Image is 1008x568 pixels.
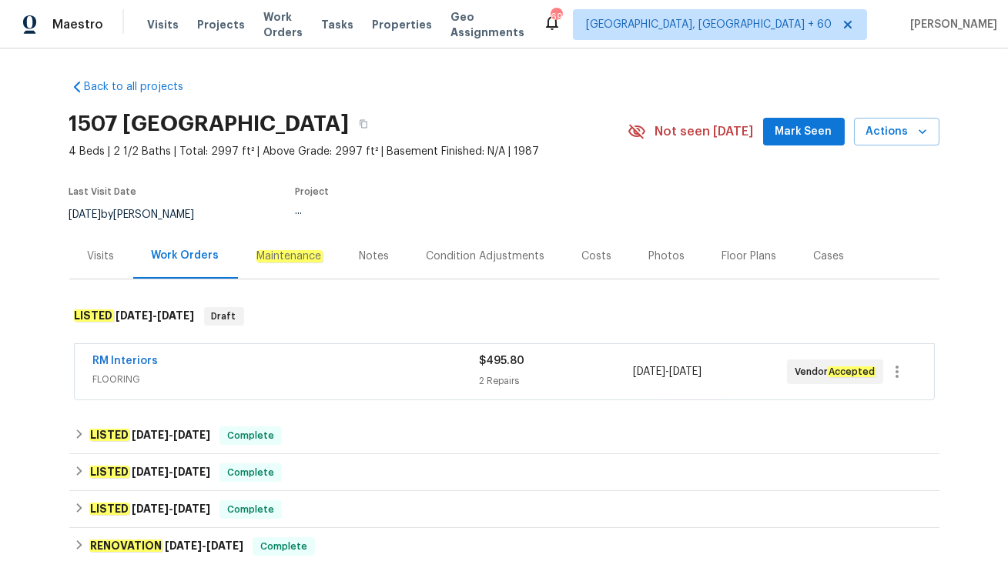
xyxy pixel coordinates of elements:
[360,249,390,264] div: Notes
[256,250,323,262] em: Maintenance
[93,372,479,387] span: FLOORING
[152,248,219,263] div: Work Orders
[586,17,832,32] span: [GEOGRAPHIC_DATA], [GEOGRAPHIC_DATA] + 60
[221,502,280,517] span: Complete
[132,429,169,440] span: [DATE]
[551,9,561,25] div: 692
[904,17,997,32] span: [PERSON_NAME]
[221,428,280,443] span: Complete
[147,17,179,32] span: Visits
[89,503,129,515] em: LISTED
[722,249,777,264] div: Floor Plans
[89,466,129,478] em: LISTED
[763,118,845,146] button: Mark Seen
[69,491,939,528] div: LISTED [DATE]-[DATE]Complete
[69,417,939,454] div: LISTED [DATE]-[DATE]Complete
[89,429,129,441] em: LISTED
[775,122,832,142] span: Mark Seen
[828,366,876,377] em: Accepted
[206,540,243,551] span: [DATE]
[165,540,243,551] span: -
[350,110,377,138] button: Copy Address
[633,364,702,379] span: -
[69,79,217,95] a: Back to all projects
[69,116,350,132] h2: 1507 [GEOGRAPHIC_DATA]
[206,309,243,324] span: Draft
[866,122,927,142] span: Actions
[254,539,313,554] span: Complete
[89,540,162,552] em: RENOVATION
[450,9,524,40] span: Geo Assignments
[173,466,210,477] span: [DATE]
[479,356,524,366] span: $495.80
[197,17,245,32] span: Projects
[116,310,195,321] span: -
[221,465,280,480] span: Complete
[132,466,169,477] span: [DATE]
[479,373,633,389] div: 2 Repairs
[69,144,628,159] span: 4 Beds | 2 1/2 Baths | Total: 2997 ft² | Above Grade: 2997 ft² | Basement Finished: N/A | 1987
[655,124,754,139] span: Not seen [DATE]
[132,503,210,514] span: -
[132,466,210,477] span: -
[173,503,210,514] span: [DATE]
[649,249,685,264] div: Photos
[165,540,202,551] span: [DATE]
[633,366,665,377] span: [DATE]
[132,503,169,514] span: [DATE]
[132,429,210,440] span: -
[372,17,432,32] span: Properties
[263,9,303,40] span: Work Orders
[69,292,939,341] div: LISTED [DATE]-[DATE]Draft
[158,310,195,321] span: [DATE]
[93,356,159,366] a: RM Interiors
[669,366,702,377] span: [DATE]
[321,19,353,30] span: Tasks
[854,118,939,146] button: Actions
[795,364,882,379] span: Vendor
[69,205,213,224] div: by [PERSON_NAME]
[69,528,939,565] div: RENOVATION [DATE]-[DATE]Complete
[173,429,210,440] span: [DATE]
[116,310,153,321] span: [DATE]
[814,249,845,264] div: Cases
[582,249,612,264] div: Costs
[296,205,591,216] div: ...
[88,249,115,264] div: Visits
[69,187,137,196] span: Last Visit Date
[74,309,114,322] em: LISTED
[427,249,545,264] div: Condition Adjustments
[69,454,939,491] div: LISTED [DATE]-[DATE]Complete
[296,187,330,196] span: Project
[52,17,103,32] span: Maestro
[69,209,102,220] span: [DATE]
